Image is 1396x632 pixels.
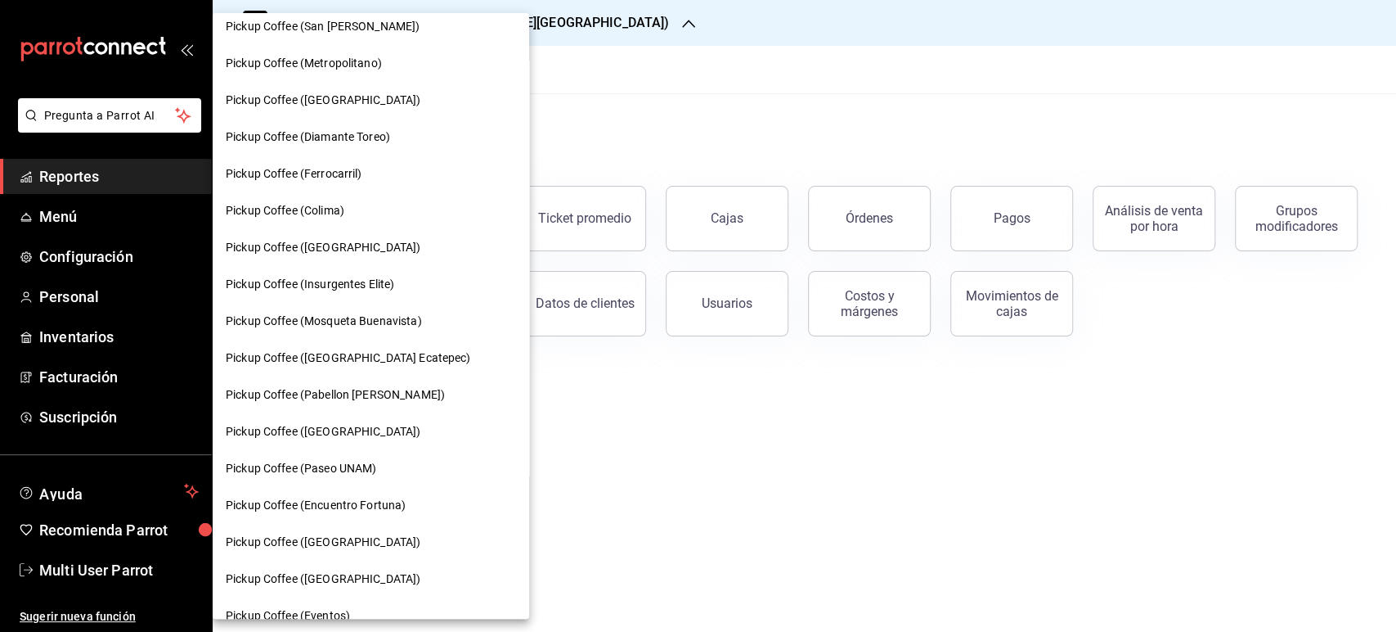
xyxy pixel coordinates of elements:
[226,276,394,293] span: Pickup Coffee (Insurgentes Elite)
[226,386,445,404] span: Pickup Coffee (Pabellon [PERSON_NAME])
[213,413,529,450] div: Pickup Coffee ([GEOGRAPHIC_DATA])
[226,571,420,588] span: Pickup Coffee ([GEOGRAPHIC_DATA])
[213,303,529,340] div: Pickup Coffee (Mosqueta Buenavista)
[213,266,529,303] div: Pickup Coffee (Insurgentes Elite)
[226,165,362,183] span: Pickup Coffee (Ferrocarril)
[226,350,471,367] span: Pickup Coffee ([GEOGRAPHIC_DATA] Ecatepec)
[213,192,529,229] div: Pickup Coffee (Colima)
[213,561,529,598] div: Pickup Coffee ([GEOGRAPHIC_DATA])
[226,129,390,146] span: Pickup Coffee (Diamante Toreo)
[226,313,422,330] span: Pickup Coffee (Mosqueta Buenavista)
[226,534,420,551] span: Pickup Coffee ([GEOGRAPHIC_DATA])
[226,55,382,72] span: Pickup Coffee (Metropolitano)
[213,487,529,524] div: Pickup Coffee (Encuentro Fortuna)
[226,460,376,477] span: Pickup Coffee (Paseo UNAM)
[213,156,529,192] div: Pickup Coffee (Ferrocarril)
[226,423,420,440] span: Pickup Coffee ([GEOGRAPHIC_DATA])
[226,497,406,514] span: Pickup Coffee (Encuentro Fortuna)
[226,239,420,256] span: Pickup Coffee ([GEOGRAPHIC_DATA])
[226,92,420,109] span: Pickup Coffee ([GEOGRAPHIC_DATA])
[213,340,529,377] div: Pickup Coffee ([GEOGRAPHIC_DATA] Ecatepec)
[213,229,529,266] div: Pickup Coffee ([GEOGRAPHIC_DATA])
[213,450,529,487] div: Pickup Coffee (Paseo UNAM)
[213,377,529,413] div: Pickup Coffee (Pabellon [PERSON_NAME])
[213,119,529,156] div: Pickup Coffee (Diamante Toreo)
[213,82,529,119] div: Pickup Coffee ([GEOGRAPHIC_DATA])
[213,45,529,82] div: Pickup Coffee (Metropolitano)
[226,18,420,35] span: Pickup Coffee (San [PERSON_NAME])
[226,607,350,625] span: Pickup Coffee (Eventos)
[213,524,529,561] div: Pickup Coffee ([GEOGRAPHIC_DATA])
[226,202,344,219] span: Pickup Coffee (Colima)
[213,8,529,45] div: Pickup Coffee (San [PERSON_NAME])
